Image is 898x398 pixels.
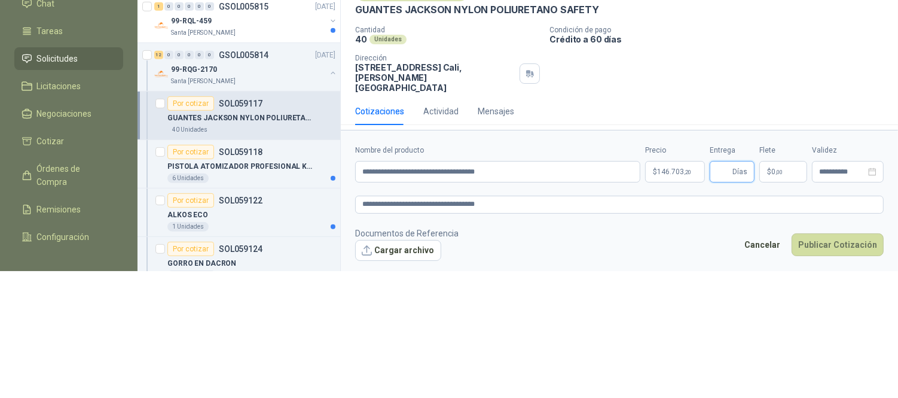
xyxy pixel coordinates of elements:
[167,209,208,221] p: ALKOS ECO
[37,52,78,65] span: Solicitudes
[185,2,194,11] div: 0
[167,96,214,111] div: Por cotizar
[315,50,335,61] p: [DATE]
[164,2,173,11] div: 0
[167,113,316,124] p: GUANTES JACKSON NYLON POLIURETANO SAFETY
[657,168,691,175] span: 146.703
[14,157,123,193] a: Órdenes de Compra
[37,25,63,38] span: Tareas
[195,51,204,59] div: 0
[14,102,123,125] a: Negociaciones
[185,51,194,59] div: 0
[355,26,540,34] p: Cantidad
[792,233,884,256] button: Publicar Cotización
[171,16,212,27] p: 99-RQL-459
[37,162,112,189] span: Órdenes de Compra
[355,145,640,156] label: Nombre del producto
[355,62,515,93] p: [STREET_ADDRESS] Cali , [PERSON_NAME][GEOGRAPHIC_DATA]
[759,145,807,156] label: Flete
[14,198,123,221] a: Remisiones
[759,161,807,183] p: $ 0,00
[37,80,81,93] span: Licitaciones
[355,240,441,262] button: Cargar archivo
[219,99,262,108] p: SOL059117
[645,161,705,183] p: $146.703,20
[167,145,214,159] div: Por cotizar
[37,203,81,216] span: Remisiones
[167,242,214,256] div: Por cotizar
[478,105,514,118] div: Mensajes
[355,4,599,16] p: GUANTES JACKSON NYLON POLIURETANO SAFETY
[154,51,163,59] div: 12
[767,168,771,175] span: $
[154,48,338,86] a: 12 0 0 0 0 0 GSOL005814[DATE] Company Logo99-RQG-2170Santa [PERSON_NAME]
[355,54,515,62] p: Dirección
[549,34,893,44] p: Crédito a 60 días
[219,245,262,253] p: SOL059124
[423,105,459,118] div: Actividad
[37,135,65,148] span: Cotizar
[138,140,340,189] a: Por cotizarSOL059118PISTOLA ATOMIZADOR PROFESIONAL KLAXEN6 Unidades
[167,161,316,172] p: PISTOLA ATOMIZADOR PROFESIONAL KLAXEN
[171,64,217,75] p: 99-RQG-2170
[167,258,236,269] p: GORRO EN DACRON
[812,145,884,156] label: Validez
[175,2,184,11] div: 0
[219,196,262,205] p: SOL059122
[549,26,893,34] p: Condición de pago
[14,75,123,98] a: Licitaciones
[154,19,169,33] img: Company Logo
[219,148,262,156] p: SOL059118
[167,125,212,135] div: 40 Unidades
[154,2,163,11] div: 1
[37,230,90,244] span: Configuración
[771,168,783,175] span: 0
[219,2,268,11] p: GSOL005815
[138,189,340,237] a: Por cotizarSOL059122ALKOS ECO1 Unidades
[138,92,340,140] a: Por cotizarSOL059117GUANTES JACKSON NYLON POLIURETANO SAFETY40 Unidades
[315,1,335,13] p: [DATE]
[645,145,705,156] label: Precio
[14,47,123,70] a: Solicitudes
[775,169,783,175] span: ,00
[14,226,123,248] a: Configuración
[355,227,459,240] p: Documentos de Referencia
[14,130,123,153] a: Cotizar
[355,105,404,118] div: Cotizaciones
[167,193,214,208] div: Por cotizar
[369,35,407,44] div: Unidades
[195,2,204,11] div: 0
[167,222,209,232] div: 1 Unidades
[171,28,236,38] p: Santa [PERSON_NAME]
[164,51,173,59] div: 0
[37,107,92,120] span: Negociaciones
[138,237,340,285] a: Por cotizarSOL059124GORRO EN DACRON100 Unidades
[710,145,755,156] label: Entrega
[738,233,787,256] button: Cancelar
[205,51,214,59] div: 0
[154,67,169,81] img: Company Logo
[175,51,184,59] div: 0
[732,162,747,182] span: Días
[205,2,214,11] div: 0
[355,34,367,44] p: 40
[167,271,216,280] div: 100 Unidades
[684,169,691,175] span: ,20
[14,20,123,42] a: Tareas
[171,77,236,86] p: Santa [PERSON_NAME]
[219,51,268,59] p: GSOL005814
[167,174,209,183] div: 6 Unidades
